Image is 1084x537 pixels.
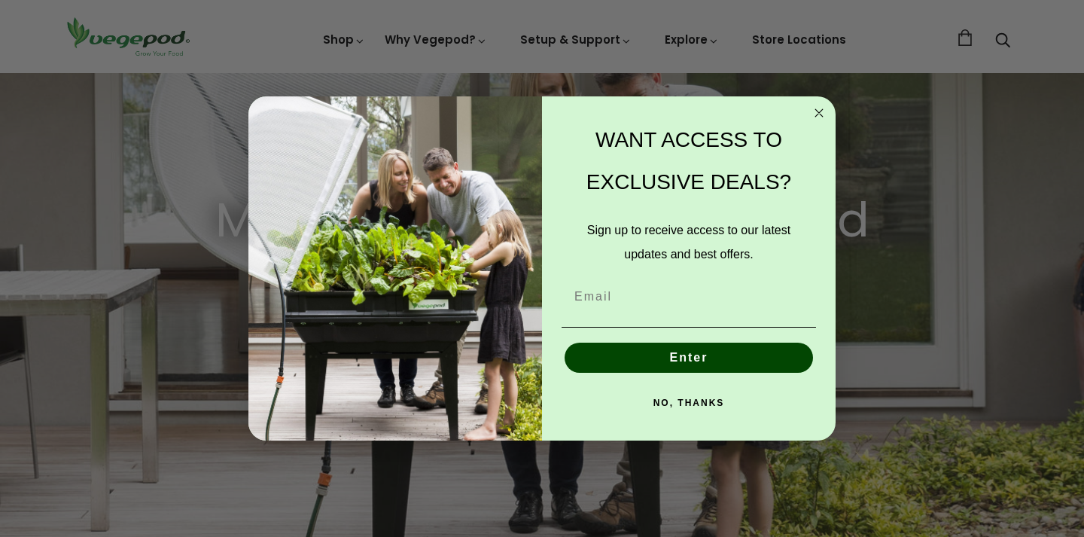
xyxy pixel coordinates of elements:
[248,96,542,441] img: e9d03583-1bb1-490f-ad29-36751b3212ff.jpeg
[562,282,816,312] input: Email
[562,388,816,418] button: NO, THANKS
[587,224,790,261] span: Sign up to receive access to our latest updates and best offers.
[810,104,828,122] button: Close dialog
[586,128,791,194] span: WANT ACCESS TO EXCLUSIVE DEALS?
[565,343,813,373] button: Enter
